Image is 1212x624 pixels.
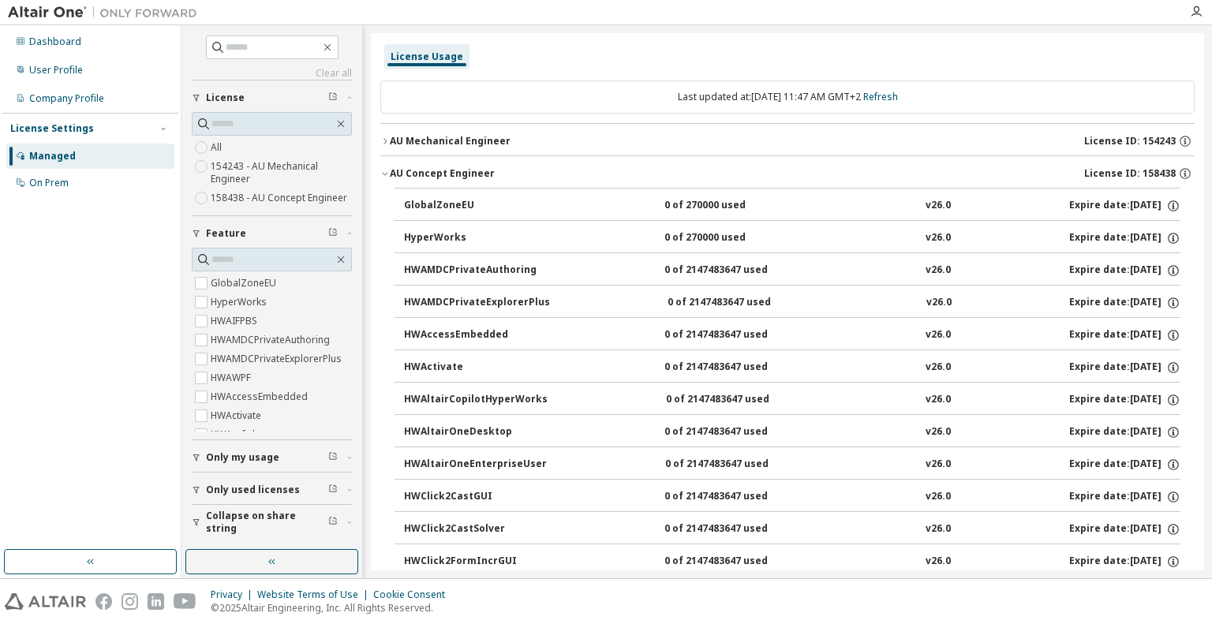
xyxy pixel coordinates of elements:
span: Clear filter [328,451,338,464]
label: HWActivate [211,406,264,425]
div: HWAccessEmbedded [404,328,546,342]
div: Expire date: [DATE] [1069,361,1180,375]
div: 0 of 2147483647 used [664,328,806,342]
div: HWAMDCPrivateExplorerPlus [404,296,550,310]
button: AU Mechanical EngineerLicense ID: 154243 [380,124,1195,159]
div: License Usage [391,50,463,63]
label: 158438 - AU Concept Engineer [211,189,350,207]
div: HWActivate [404,361,546,375]
div: License Settings [10,122,94,135]
div: v26.0 [926,328,951,342]
div: 0 of 2147483647 used [664,425,806,439]
div: Expire date: [DATE] [1069,296,1180,310]
div: HWClick2FormIncrGUI [404,555,546,569]
button: Only my usage [192,440,352,475]
button: HWAMDCPrivateAuthoring0 of 2147483647 usedv26.0Expire date:[DATE] [404,253,1180,288]
div: Expire date: [DATE] [1069,263,1180,278]
div: 0 of 2147483647 used [664,361,806,375]
div: v26.0 [926,296,952,310]
label: HWAMDCPrivateAuthoring [211,331,333,349]
button: HWClick2FormIncrGUI0 of 2147483647 usedv26.0Expire date:[DATE] [404,544,1180,579]
img: youtube.svg [174,593,196,610]
label: HWAccessEmbedded [211,387,311,406]
span: Clear filter [328,484,338,496]
div: Company Profile [29,92,104,105]
span: Clear filter [328,227,338,240]
div: 0 of 2147483647 used [666,393,808,407]
div: Expire date: [DATE] [1069,328,1180,342]
a: Refresh [863,90,898,103]
span: Clear filter [328,516,338,529]
div: v26.0 [926,490,951,504]
div: 0 of 270000 used [664,231,806,245]
button: Collapse on share string [192,505,352,540]
div: Cookie Consent [373,589,454,601]
div: AU Mechanical Engineer [390,135,511,148]
label: HWAWPF [211,368,254,387]
span: Clear filter [328,92,338,104]
div: Expire date: [DATE] [1069,458,1180,472]
img: Altair One [8,5,205,21]
button: HWAMDCPrivateExplorerPlus0 of 2147483647 usedv26.0Expire date:[DATE] [404,286,1180,320]
label: HWAcufwh [211,425,261,444]
div: AU Concept Engineer [390,167,495,180]
p: © 2025 Altair Engineering, Inc. All Rights Reserved. [211,601,454,615]
div: HWAltairCopilotHyperWorks [404,393,548,407]
div: v26.0 [926,393,951,407]
div: v26.0 [926,425,951,439]
div: Privacy [211,589,257,601]
div: HyperWorks [404,231,546,245]
img: facebook.svg [95,593,112,610]
button: HyperWorks0 of 270000 usedv26.0Expire date:[DATE] [404,221,1180,256]
button: Only used licenses [192,473,352,507]
div: 0 of 2147483647 used [665,458,807,472]
button: HWAccessEmbedded0 of 2147483647 usedv26.0Expire date:[DATE] [404,318,1180,353]
button: AU Concept EngineerLicense ID: 158438 [380,156,1195,191]
button: Feature [192,216,352,251]
div: Expire date: [DATE] [1069,555,1180,569]
div: User Profile [29,64,83,77]
button: HWActivate0 of 2147483647 usedv26.0Expire date:[DATE] [404,350,1180,385]
span: Collapse on share string [206,510,328,535]
button: HWClick2CastGUI0 of 2147483647 usedv26.0Expire date:[DATE] [404,480,1180,514]
div: Expire date: [DATE] [1069,231,1180,245]
div: Expire date: [DATE] [1069,425,1180,439]
div: Expire date: [DATE] [1069,490,1180,504]
button: GlobalZoneEU0 of 270000 usedv26.0Expire date:[DATE] [404,189,1180,223]
button: License [192,80,352,115]
div: Expire date: [DATE] [1069,199,1180,213]
span: License ID: 154243 [1084,135,1176,148]
div: HWAMDCPrivateAuthoring [404,263,546,278]
div: Expire date: [DATE] [1069,393,1180,407]
button: HWAltairCopilotHyperWorks0 of 2147483647 usedv26.0Expire date:[DATE] [404,383,1180,417]
div: HWAltairOneDesktop [404,425,546,439]
span: License [206,92,245,104]
div: Website Terms of Use [257,589,373,601]
img: altair_logo.svg [5,593,86,610]
div: 0 of 2147483647 used [668,296,810,310]
button: HWClick2CastSolver0 of 2147483647 usedv26.0Expire date:[DATE] [404,512,1180,547]
div: Last updated at: [DATE] 11:47 AM GMT+2 [380,80,1195,114]
div: Dashboard [29,35,81,48]
label: HWAMDCPrivateExplorerPlus [211,349,345,368]
label: All [211,138,225,157]
div: v26.0 [926,458,951,472]
span: Feature [206,227,246,240]
div: Managed [29,150,76,163]
div: v26.0 [926,555,951,569]
div: v26.0 [926,361,951,375]
div: Expire date: [DATE] [1069,522,1180,536]
div: 0 of 2147483647 used [664,490,806,504]
div: 0 of 2147483647 used [664,522,806,536]
label: GlobalZoneEU [211,274,279,293]
div: HWAltairOneEnterpriseUser [404,458,547,472]
label: 154243 - AU Mechanical Engineer [211,157,352,189]
label: HWAIFPBS [211,312,260,331]
div: On Prem [29,177,69,189]
button: HWAltairOneEnterpriseUser0 of 2147483647 usedv26.0Expire date:[DATE] [404,447,1180,482]
button: HWAltairOneDesktop0 of 2147483647 usedv26.0Expire date:[DATE] [404,415,1180,450]
a: Clear all [192,67,352,80]
div: 0 of 2147483647 used [664,555,806,569]
div: HWClick2CastGUI [404,490,546,504]
div: 0 of 270000 used [664,199,806,213]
